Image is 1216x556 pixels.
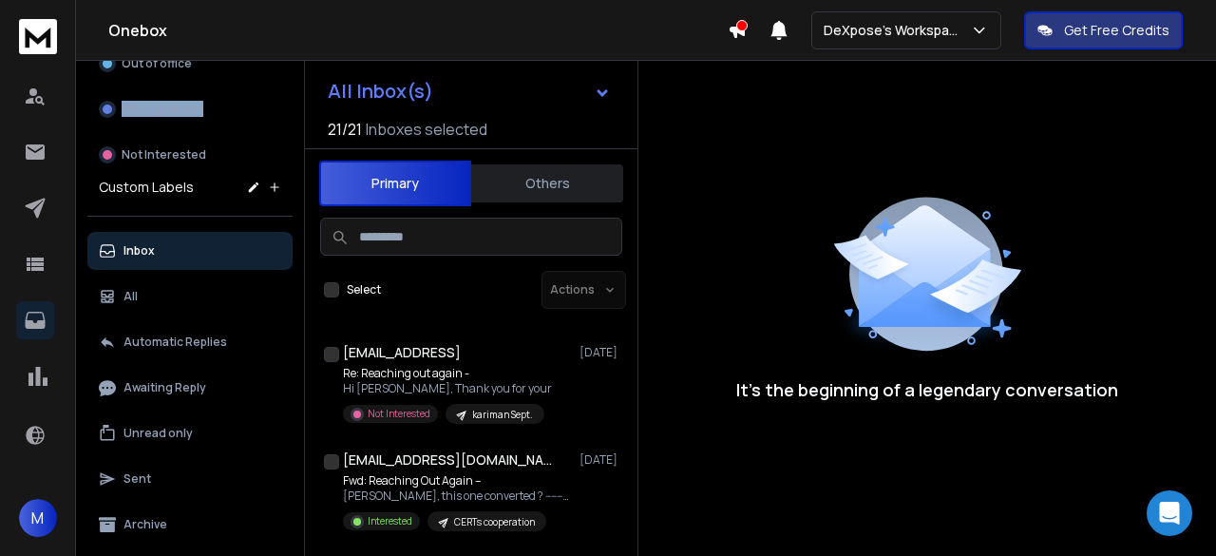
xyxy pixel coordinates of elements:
[123,517,167,532] p: Archive
[368,407,430,421] p: Not Interested
[347,282,381,297] label: Select
[87,414,293,452] button: Unread only
[87,90,293,128] button: Wrong person
[736,376,1118,403] p: It’s the beginning of a legendary conversation
[328,118,362,141] span: 21 / 21
[343,451,552,470] h1: [EMAIL_ADDRESS][DOMAIN_NAME]
[99,178,194,197] h3: Custom Labels
[87,278,293,316] button: All
[87,136,293,174] button: Not Interested
[824,21,970,40] p: DeXpose's Workspace
[343,381,552,396] p: Hi [PERSON_NAME], Thank you for your
[19,19,57,54] img: logo
[123,380,206,395] p: Awaiting Reply
[313,72,626,110] button: All Inbox(s)
[87,232,293,270] button: Inbox
[472,408,533,422] p: kariman Sept.
[454,515,535,529] p: CERTs cooperation
[122,56,192,71] p: Out of office
[579,452,622,468] p: [DATE]
[366,118,487,141] h3: Inboxes selected
[471,163,623,204] button: Others
[123,471,151,487] p: Sent
[328,82,433,101] h1: All Inbox(s)
[87,323,293,361] button: Automatic Replies
[122,102,203,117] p: Wrong person
[122,147,206,163] p: Not Interested
[368,514,412,528] p: Interested
[343,489,571,504] p: [PERSON_NAME], this one converted ? ----------
[1147,490,1192,536] div: Open Intercom Messenger
[123,243,155,259] p: Inbox
[343,366,552,381] p: Re: Reaching out again -
[123,335,227,350] p: Automatic Replies
[108,19,728,42] h1: Onebox
[87,369,293,407] button: Awaiting Reply
[19,499,57,537] button: M
[1024,11,1183,49] button: Get Free Credits
[87,460,293,498] button: Sent
[343,473,571,489] p: Fwd: Reaching Out Again –
[579,345,622,360] p: [DATE]
[1064,21,1169,40] p: Get Free Credits
[87,45,293,83] button: Out of office
[87,506,293,544] button: Archive
[319,161,471,206] button: Primary
[123,426,193,441] p: Unread only
[123,289,138,304] p: All
[343,343,461,362] h1: [EMAIL_ADDRESS]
